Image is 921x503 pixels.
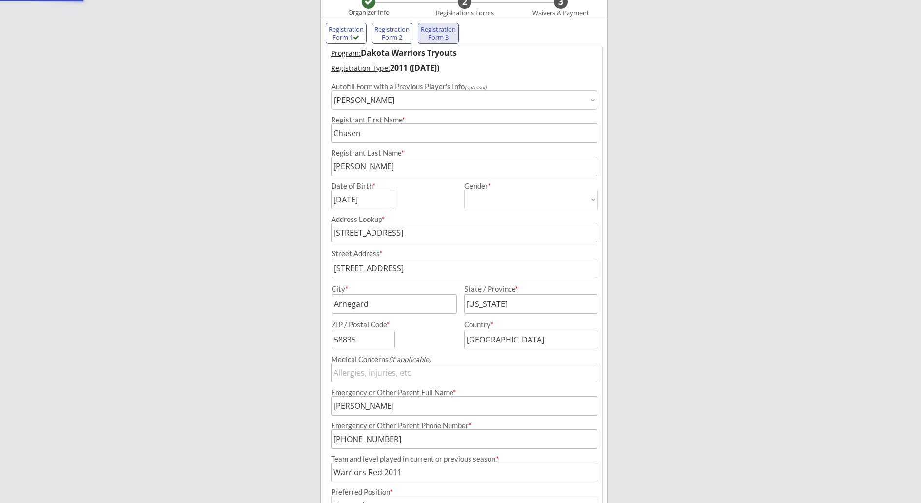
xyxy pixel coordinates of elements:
div: Preferred Position [331,488,597,496]
div: Gender [464,182,598,190]
div: Street Address [332,250,597,257]
div: Address Lookup [331,216,597,223]
div: Registrant First Name [331,116,597,123]
div: Emergency or Other Parent Full Name [331,389,597,396]
em: (optional) [465,84,487,90]
div: ZIP / Postal Code [332,321,455,328]
div: Date of Birth [331,182,381,190]
input: Street, City, Province/State [331,223,597,242]
div: Waivers & Payment [527,9,594,17]
div: Registrations Forms [431,9,498,17]
div: Registration Form 2 [374,26,411,41]
div: Registration Form 3 [420,26,456,41]
div: State / Province [464,285,586,293]
input: Allergies, injuries, etc. [331,363,597,382]
u: Registration Type: [331,63,390,73]
div: Emergency or Other Parent Phone Number [331,422,597,429]
div: Country [464,321,586,328]
div: Medical Concerns [331,356,597,363]
em: (if applicable) [389,355,431,363]
strong: Dakota Warriors Tryouts [361,47,457,58]
div: Organizer Info [342,9,395,17]
u: Program: [331,48,361,58]
div: City [332,285,455,293]
div: Registrant Last Name [331,149,597,157]
div: Registration Form 1 [328,26,364,41]
strong: 2011 ([DATE]) [390,62,439,73]
div: Team and level played in current or previous season. [331,455,597,463]
div: Autofill Form with a Previous Player's Info [331,83,597,90]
